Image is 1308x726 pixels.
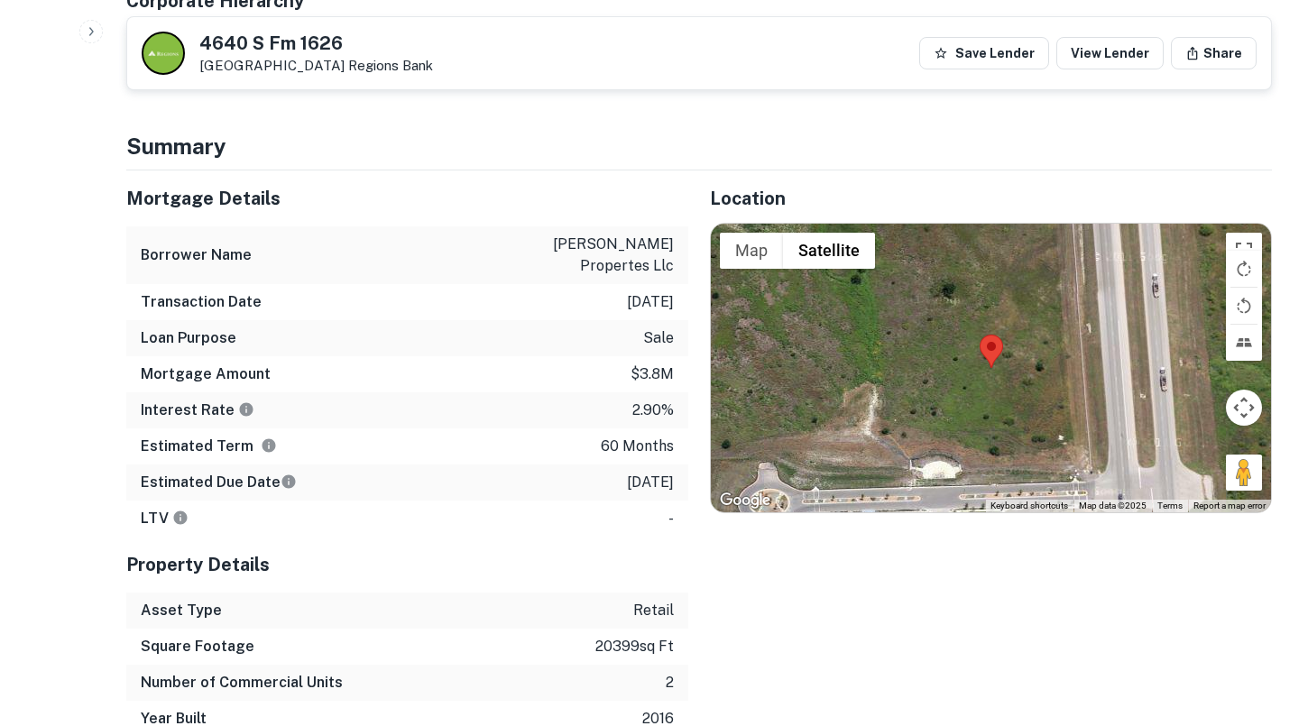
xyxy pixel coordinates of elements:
[627,472,674,493] p: [DATE]
[141,472,297,493] h6: Estimated Due Date
[1056,37,1164,69] a: View Lender
[141,363,271,385] h6: Mortgage Amount
[199,58,433,74] p: [GEOGRAPHIC_DATA]
[141,244,252,266] h6: Borrower Name
[633,600,674,621] p: retail
[261,437,277,454] svg: Term is based on a standard schedule for this type of loan.
[1157,501,1183,510] a: Terms (opens in new tab)
[631,363,674,385] p: $3.8m
[919,37,1049,69] button: Save Lender
[1226,251,1262,287] button: Rotate map clockwise
[348,58,433,73] a: Regions Bank
[990,500,1068,512] button: Keyboard shortcuts
[643,327,674,349] p: sale
[666,672,674,694] p: 2
[126,551,688,578] h5: Property Details
[1226,233,1262,269] button: Toggle fullscreen view
[511,234,674,277] p: [PERSON_NAME] propertes llc
[1218,582,1308,668] iframe: Chat Widget
[710,185,1272,212] h5: Location
[126,130,1272,162] h4: Summary
[783,233,875,269] button: Show satellite imagery
[1226,455,1262,491] button: Drag Pegman onto the map to open Street View
[1193,501,1266,510] a: Report a map error
[141,636,254,657] h6: Square Footage
[141,291,262,313] h6: Transaction Date
[141,600,222,621] h6: Asset Type
[601,436,674,457] p: 60 months
[1079,501,1147,510] span: Map data ©2025
[632,400,674,421] p: 2.90%
[595,636,674,657] p: 20399 sq ft
[1226,325,1262,361] button: Tilt map
[141,672,343,694] h6: Number of Commercial Units
[281,473,297,490] svg: Estimate is based on a standard schedule for this type of loan.
[627,291,674,313] p: [DATE]
[715,489,775,512] img: Google
[141,436,277,457] h6: Estimated Term
[199,34,433,52] h5: 4640 S Fm 1626
[1226,390,1262,426] button: Map camera controls
[141,327,236,349] h6: Loan Purpose
[1171,37,1257,69] button: Share
[126,185,688,212] h5: Mortgage Details
[715,489,775,512] a: Open this area in Google Maps (opens a new window)
[668,508,674,529] p: -
[238,401,254,418] svg: The interest rates displayed on the website are for informational purposes only and may be report...
[1226,288,1262,324] button: Rotate map counterclockwise
[141,400,254,421] h6: Interest Rate
[172,510,189,526] svg: LTVs displayed on the website are for informational purposes only and may be reported incorrectly...
[141,508,189,529] h6: LTV
[720,233,783,269] button: Show street map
